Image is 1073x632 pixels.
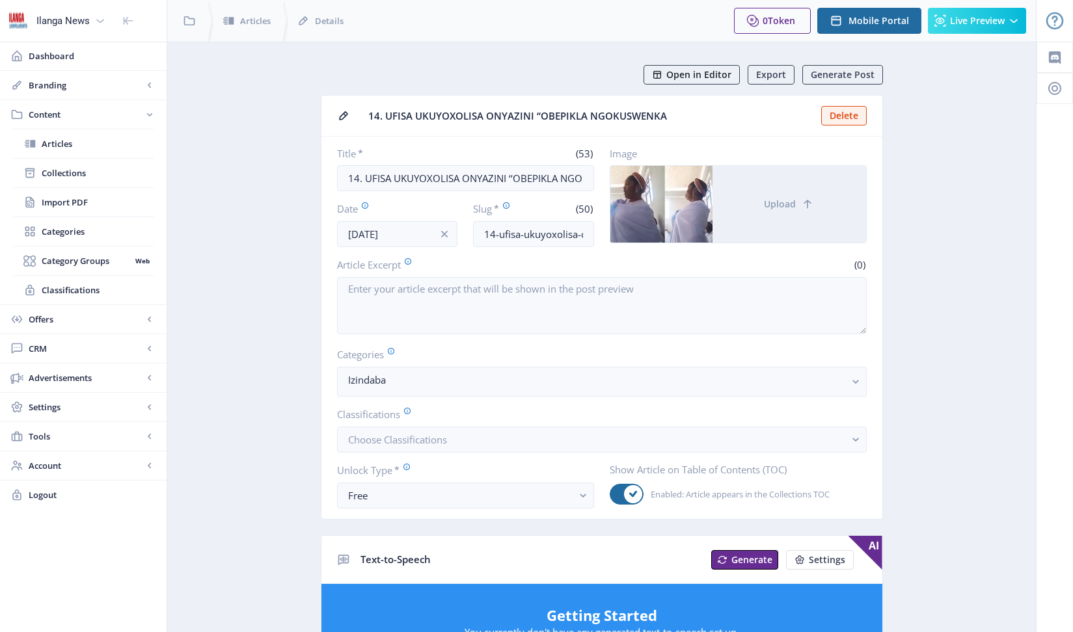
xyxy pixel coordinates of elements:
[950,16,1005,26] span: Live Preview
[42,137,154,150] span: Articles
[811,70,875,80] span: Generate Post
[337,257,597,272] label: Article Excerpt
[337,165,594,191] input: Type Article Title ...
[610,463,856,476] label: Show Article on Table of Contents (TOC)
[610,147,856,160] label: Image
[731,555,772,565] span: Generate
[473,202,528,216] label: Slug
[13,217,154,246] a: Categories
[438,228,451,241] nb-icon: info
[240,14,271,27] span: Articles
[337,463,584,477] label: Unlock Type
[703,550,778,570] a: New page
[29,108,143,121] span: Content
[13,159,154,187] a: Collections
[337,367,867,397] button: Izindaba
[337,482,594,508] button: Free
[42,283,154,296] span: Classifications
[337,221,458,247] input: Publishing Date
[360,553,431,566] span: Text-to-Speech
[29,401,143,414] span: Settings
[29,430,143,443] span: Tools
[348,372,845,388] nb-select-label: Izindaba
[348,433,447,446] span: Choose Classifications
[768,14,795,27] span: Token
[748,65,795,85] button: Export
[786,550,854,570] button: Settings
[42,166,154,179] span: Collections
[734,8,811,34] button: 0Token
[368,109,813,123] span: 14. UFISA UKUYOXOLISA ONYAZINI ‘‘OBEPIKLA NGOKUSWENKA
[29,459,143,472] span: Account
[337,347,856,362] label: Categories
[711,550,778,570] button: Generate
[36,7,90,35] div: Ilanga News
[29,79,143,92] span: Branding
[764,199,796,209] span: Upload
[644,65,740,85] button: Open in Editor
[42,225,154,238] span: Categories
[928,8,1026,34] button: Live Preview
[713,166,866,243] button: Upload
[756,70,786,80] span: Export
[778,550,854,570] a: New page
[817,8,921,34] button: Mobile Portal
[852,258,867,271] span: (0)
[849,16,909,26] span: Mobile Portal
[29,488,156,501] span: Logout
[574,147,594,160] span: (53)
[13,246,154,275] a: Category GroupsWeb
[337,427,867,453] button: Choose Classifications
[29,49,156,62] span: Dashboard
[431,221,457,247] button: info
[802,65,883,85] button: Generate Post
[348,488,573,503] div: Free
[809,555,845,565] span: Settings
[13,276,154,304] a: Classifications
[337,147,461,160] label: Title
[29,313,143,326] span: Offers
[337,407,856,421] label: Classifications
[315,14,344,27] span: Details
[574,202,594,215] span: (50)
[473,221,594,247] input: this-is-how-a-slug-looks-like
[821,106,867,125] button: Delete
[131,254,154,267] nb-badge: Web
[8,10,29,31] img: 6e32966d-d278-493e-af78-9af65f0c2223.png
[666,70,731,80] span: Open in Editor
[849,536,882,570] span: AI
[42,196,154,209] span: Import PDF
[644,486,830,502] span: Enabled: Article appears in the Collections TOC
[337,202,448,216] label: Date
[29,342,143,355] span: CRM
[42,254,131,267] span: Category Groups
[13,129,154,158] a: Articles
[13,188,154,217] a: Import PDF
[29,371,143,384] span: Advertisements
